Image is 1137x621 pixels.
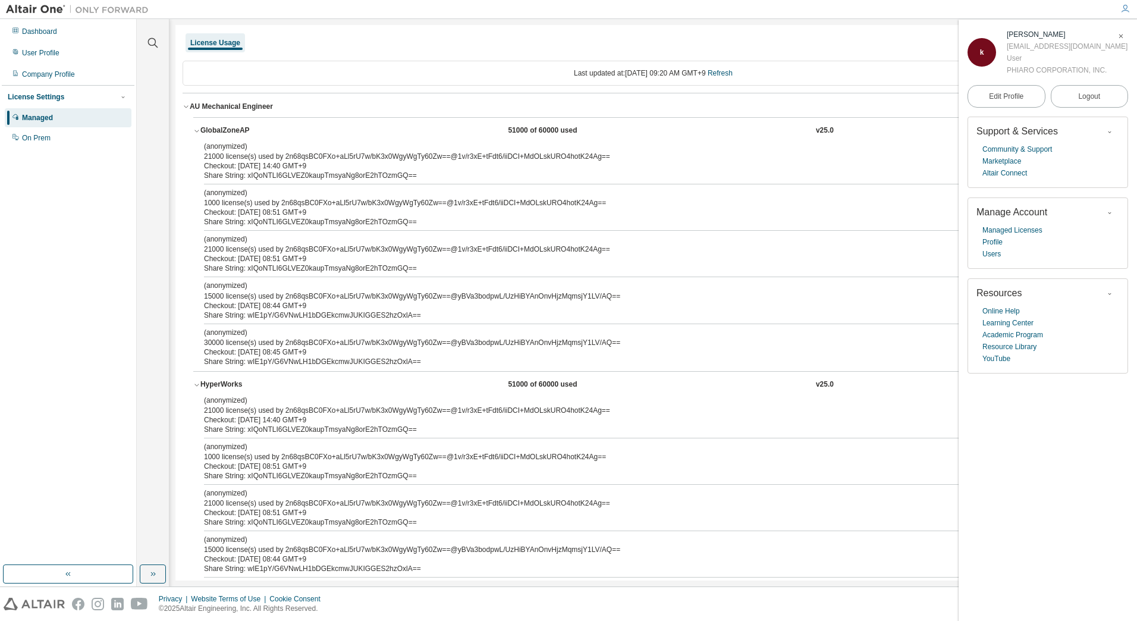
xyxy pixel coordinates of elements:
[193,372,1113,398] button: HyperWorks51000 of 60000 usedv25.0Expire date:[DATE]
[989,92,1023,101] span: Edit Profile
[204,517,1074,527] div: Share String: xIQoNTLI6GLVEZ0kaupTmsyaNg8orE2hTOzmGQ==
[190,38,240,48] div: License Usage
[204,254,1074,264] div: Checkout: [DATE] 08:51 GMT+9
[976,288,1022,298] span: Resources
[982,143,1052,155] a: Community & Support
[111,598,124,610] img: linkedin.svg
[22,70,75,79] div: Company Profile
[204,396,1074,406] p: (anonymized)
[204,264,1074,273] div: Share String: xIQoNTLI6GLVEZ0kaupTmsyaNg8orE2hTOzmGQ==
[204,328,1074,347] div: 30000 license(s) used by 2n68qsBC0FXo+aLl5rU7w/bK3x0WgyWgTy60Zw==@yBVa3bodpwL/UzHiBYAnOnvHjzMqmsj...
[204,554,1074,564] div: Checkout: [DATE] 08:44 GMT+9
[200,126,307,136] div: GlobalZoneAP
[508,379,615,390] div: 51000 of 60000 used
[204,208,1074,217] div: Checkout: [DATE] 08:51 GMT+9
[22,48,59,58] div: User Profile
[22,27,57,36] div: Dashboard
[204,415,1074,425] div: Checkout: [DATE] 14:40 GMT+9
[191,594,269,604] div: Website Terms of Use
[982,329,1043,341] a: Academic Program
[204,234,1074,254] div: 21000 license(s) used by 2n68qsBC0FXo+aLl5rU7w/bK3x0WgyWgTy60Zw==@1v/r3xE+tFdt6/iiDCI+MdOLskURO4h...
[508,126,615,136] div: 51000 of 60000 used
[204,281,1074,300] div: 15000 license(s) used by 2n68qsBC0FXo+aLl5rU7w/bK3x0WgyWgTy60Zw==@yBVa3bodpwL/UzHiBYAnOnvHjzMqmsj...
[968,85,1045,108] a: Edit Profile
[1007,40,1127,52] div: [EMAIL_ADDRESS][DOMAIN_NAME]
[72,598,84,610] img: facebook.svg
[982,236,1003,248] a: Profile
[159,594,191,604] div: Privacy
[204,217,1074,227] div: Share String: xIQoNTLI6GLVEZ0kaupTmsyaNg8orE2hTOzmGQ==
[204,508,1074,517] div: Checkout: [DATE] 08:51 GMT+9
[204,488,1074,498] p: (anonymized)
[204,396,1074,415] div: 21000 license(s) used by 2n68qsBC0FXo+aLl5rU7w/bK3x0WgyWgTy60Zw==@1v/r3xE+tFdt6/iiDCI+MdOLskURO4h...
[6,4,155,15] img: Altair One
[1078,90,1100,102] span: Logout
[708,69,733,77] a: Refresh
[204,188,1074,198] p: (anonymized)
[982,305,1020,317] a: Online Help
[204,488,1074,508] div: 21000 license(s) used by 2n68qsBC0FXo+aLl5rU7w/bK3x0WgyWgTy60Zw==@1v/r3xE+tFdt6/iiDCI+MdOLskURO4h...
[204,234,1074,244] p: (anonymized)
[816,126,834,136] div: v25.0
[204,161,1074,171] div: Checkout: [DATE] 14:40 GMT+9
[190,102,273,111] div: AU Mechanical Engineer
[159,604,328,614] p: © 2025 Altair Engineering, Inc. All Rights Reserved.
[1007,29,1127,40] div: kaede shimizu
[982,248,1001,260] a: Users
[982,224,1042,236] a: Managed Licenses
[1007,52,1127,64] div: User
[131,598,148,610] img: youtube.svg
[204,442,1074,462] div: 1000 license(s) used by 2n68qsBC0FXo+aLl5rU7w/bK3x0WgyWgTy60Zw==@1v/r3xE+tFdt6/iiDCI+MdOLskURO4ho...
[204,171,1074,180] div: Share String: xIQoNTLI6GLVEZ0kaupTmsyaNg8orE2hTOzmGQ==
[816,379,834,390] div: v25.0
[204,328,1074,338] p: (anonymized)
[982,167,1027,179] a: Altair Connect
[92,598,104,610] img: instagram.svg
[204,347,1074,357] div: Checkout: [DATE] 08:45 GMT+9
[204,535,1074,554] div: 15000 license(s) used by 2n68qsBC0FXo+aLl5rU7w/bK3x0WgyWgTy60Zw==@yBVa3bodpwL/UzHiBYAnOnvHjzMqmsj...
[8,92,64,102] div: License Settings
[204,142,1074,161] div: 21000 license(s) used by 2n68qsBC0FXo+aLl5rU7w/bK3x0WgyWgTy60Zw==@1v/r3xE+tFdt6/iiDCI+MdOLskURO4h...
[183,93,1124,120] button: AU Mechanical EngineerLicense ID: 137172
[204,471,1074,481] div: Share String: xIQoNTLI6GLVEZ0kaupTmsyaNg8orE2hTOzmGQ==
[204,310,1074,320] div: Share String: wIE1pY/G6VNwLH1bDGEkcmwJUKIGGES2hzOxlA==
[980,48,984,57] span: k
[204,462,1074,471] div: Checkout: [DATE] 08:51 GMT+9
[204,357,1074,366] div: Share String: wIE1pY/G6VNwLH1bDGEkcmwJUKIGGES2hzOxlA==
[204,188,1074,208] div: 1000 license(s) used by 2n68qsBC0FXo+aLl5rU7w/bK3x0WgyWgTy60Zw==@1v/r3xE+tFdt6/iiDCI+MdOLskURO4ho...
[1007,64,1127,76] div: PHIARO CORPORATION, INC.
[200,379,307,390] div: HyperWorks
[269,594,327,604] div: Cookie Consent
[204,425,1074,434] div: Share String: xIQoNTLI6GLVEZ0kaupTmsyaNg8orE2hTOzmGQ==
[204,442,1074,452] p: (anonymized)
[204,301,1074,310] div: Checkout: [DATE] 08:44 GMT+9
[204,564,1074,573] div: Share String: wIE1pY/G6VNwLH1bDGEkcmwJUKIGGES2hzOxlA==
[982,353,1010,365] a: YouTube
[976,207,1047,217] span: Manage Account
[183,61,1124,86] div: Last updated at: [DATE] 09:20 AM GMT+9
[1051,85,1129,108] button: Logout
[982,341,1037,353] a: Resource Library
[22,133,51,143] div: On Prem
[204,535,1074,545] p: (anonymized)
[4,598,65,610] img: altair_logo.svg
[22,113,53,123] div: Managed
[204,142,1074,152] p: (anonymized)
[982,317,1034,329] a: Learning Center
[982,155,1021,167] a: Marketplace
[193,118,1113,144] button: GlobalZoneAP51000 of 60000 usedv25.0Expire date:[DATE]
[976,126,1058,136] span: Support & Services
[204,281,1074,291] p: (anonymized)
